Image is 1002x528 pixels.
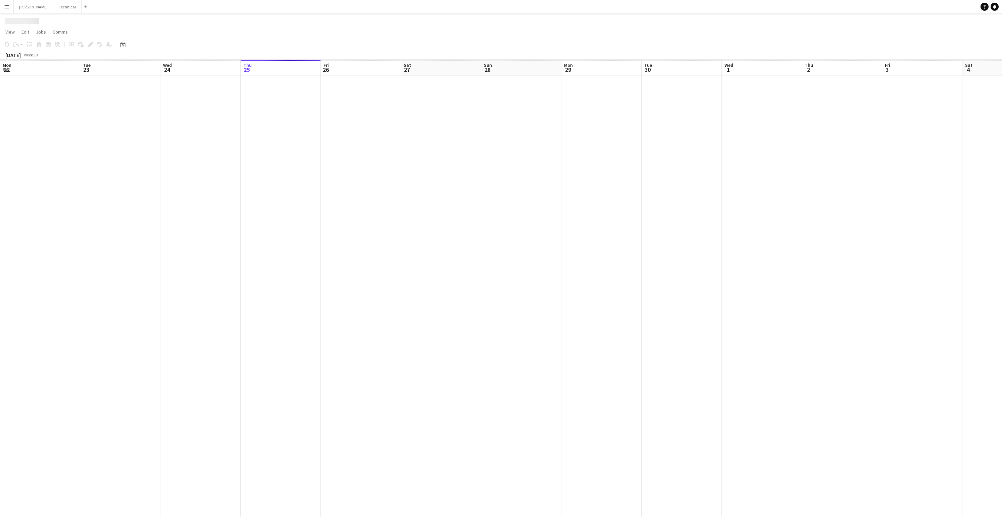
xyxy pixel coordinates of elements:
span: Edit [21,29,29,35]
span: 29 [563,66,573,74]
span: Sun [484,62,492,68]
span: View [5,29,15,35]
span: Wed [163,62,172,68]
a: Comms [50,28,70,36]
span: Wed [724,62,733,68]
span: 24 [162,66,172,74]
span: Thu [243,62,252,68]
span: 3 [884,66,890,74]
span: Sat [965,62,972,68]
button: Technical [53,0,82,13]
span: Comms [53,29,68,35]
span: 26 [322,66,329,74]
span: Fri [885,62,890,68]
span: 2 [804,66,813,74]
span: Tue [644,62,652,68]
span: Mon [3,62,11,68]
span: Mon [564,62,573,68]
button: [PERSON_NAME] [14,0,53,13]
span: 28 [483,66,492,74]
span: Jobs [36,29,46,35]
span: 22 [2,66,11,74]
span: Week 39 [22,52,39,57]
span: Fri [323,62,329,68]
span: Sat [404,62,411,68]
span: 30 [643,66,652,74]
span: 27 [403,66,411,74]
a: Edit [19,28,32,36]
span: 1 [723,66,733,74]
span: Thu [805,62,813,68]
span: 23 [82,66,91,74]
div: [DATE] [5,52,21,58]
span: 25 [242,66,252,74]
a: View [3,28,17,36]
a: Jobs [33,28,49,36]
span: 4 [964,66,972,74]
span: Tue [83,62,91,68]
